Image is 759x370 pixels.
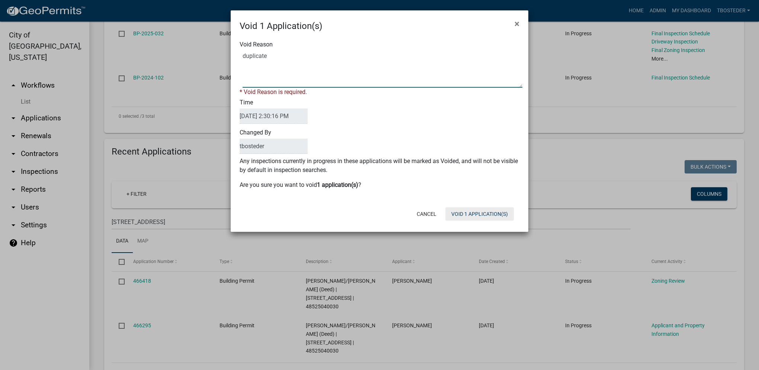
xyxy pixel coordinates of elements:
[243,51,522,88] textarea: Void Reason
[240,42,273,48] label: Void Reason
[240,139,308,154] input: BulkActionUser
[509,13,525,34] button: Close
[515,19,519,29] span: ×
[240,130,308,154] label: Changed By
[317,181,358,188] b: 1 application(s)
[240,181,519,189] p: Are you sure you want to void ?
[240,19,322,33] h4: Void 1 Application(s)
[411,207,442,221] button: Cancel
[240,108,308,124] input: DateTime
[240,88,519,97] div: * Void Reason is required.
[240,100,308,124] label: Time
[445,207,514,221] button: Void 1 Application(s)
[240,157,519,175] p: Any inspections currently in progress in these applications will be marked as Voided, and will no...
